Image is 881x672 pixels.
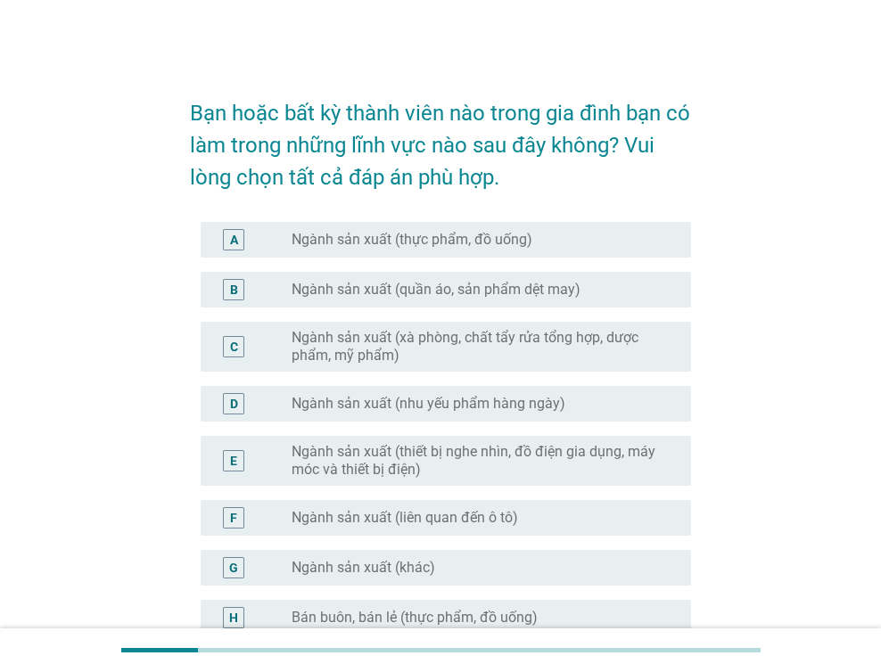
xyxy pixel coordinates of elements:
[190,79,692,193] h2: Bạn hoặc bất kỳ thành viên nào trong gia đình bạn có làm trong những lĩnh vực nào sau đây không? ...
[230,394,238,413] div: D
[292,231,532,249] label: Ngành sản xuất (thực phẩm, đồ uống)
[230,508,237,527] div: F
[230,451,237,470] div: E
[229,558,238,577] div: G
[292,609,538,627] label: Bán buôn, bán lẻ (thực phẩm, đồ uống)
[230,280,238,299] div: B
[292,559,435,577] label: Ngành sản xuất (khác)
[292,281,580,299] label: Ngành sản xuất (quần áo, sản phẩm dệt may)
[292,395,565,413] label: Ngành sản xuất (nhu yếu phẩm hàng ngày)
[292,443,663,479] label: Ngành sản xuất (thiết bị nghe nhìn, đồ điện gia dụng, máy móc và thiết bị điện)
[230,337,238,356] div: C
[292,329,663,365] label: Ngành sản xuất (xà phòng, chất tẩy rửa tổng hợp, dược phẩm, mỹ phẩm)
[292,509,518,527] label: Ngành sản xuất (liên quan đến ô tô)
[230,230,238,249] div: A
[229,608,238,627] div: H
